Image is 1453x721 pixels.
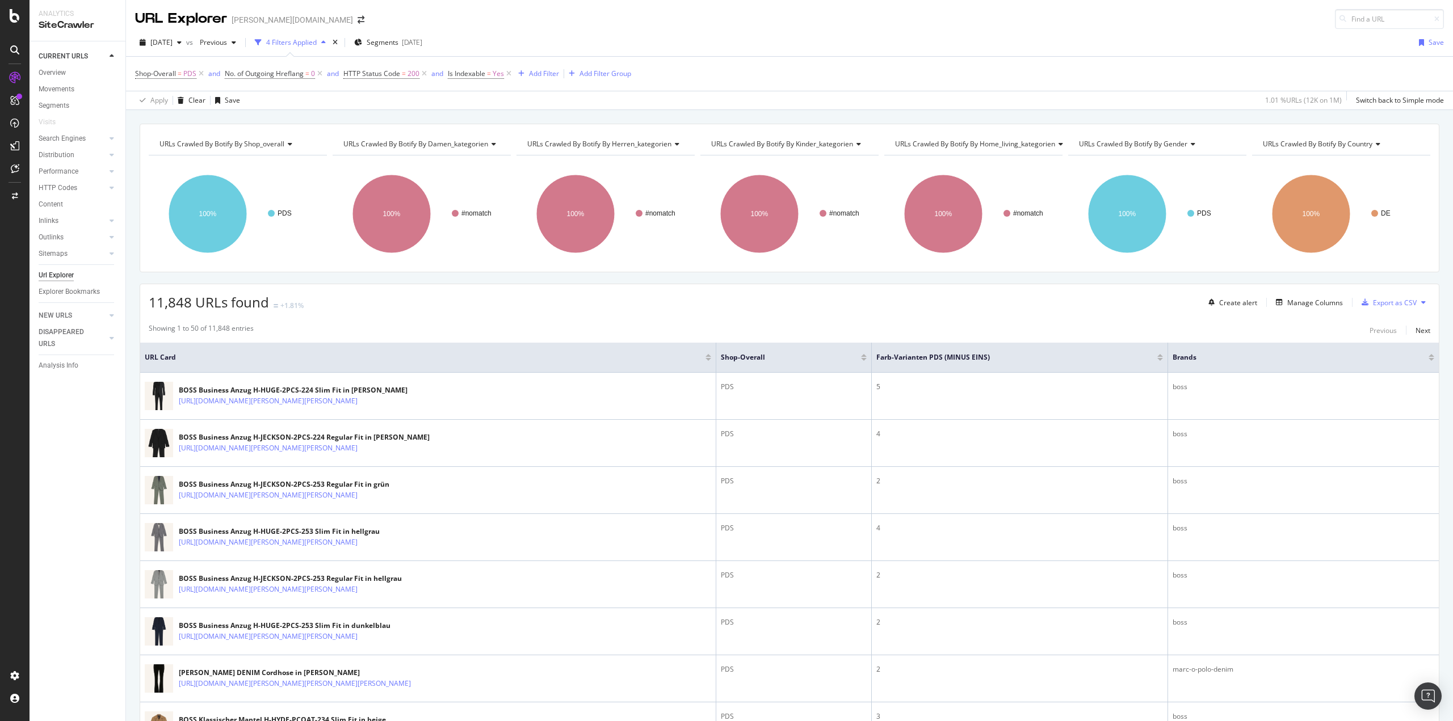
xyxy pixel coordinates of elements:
[39,116,67,128] a: Visits
[341,135,505,153] h4: URLs Crawled By Botify By damen_kategorien
[145,424,173,463] img: main image
[327,69,339,78] div: and
[1381,209,1391,217] text: DE
[39,360,78,372] div: Analysis Info
[514,67,559,81] button: Add Filter
[39,166,78,178] div: Performance
[145,612,173,651] img: main image
[278,209,292,217] text: PDS
[159,139,284,149] span: URLs Crawled By Botify By shop_overall
[39,116,56,128] div: Visits
[179,537,358,548] a: [URL][DOMAIN_NAME][PERSON_NAME][PERSON_NAME]
[350,33,427,52] button: Segments[DATE]
[876,476,1163,486] div: 2
[1351,91,1444,109] button: Switch back to Simple mode
[39,215,58,227] div: Inlinks
[1173,617,1434,627] div: boss
[149,165,327,263] svg: A chart.
[1416,326,1430,335] div: Next
[179,395,358,407] a: [URL][DOMAIN_NAME][PERSON_NAME][PERSON_NAME]
[39,360,117,372] a: Analysis Info
[876,617,1163,627] div: 2
[39,182,77,194] div: HTTP Codes
[1265,95,1342,105] div: 1.01 % URLs ( 12K on 1M )
[179,442,358,454] a: [URL][DOMAIN_NAME][PERSON_NAME][PERSON_NAME]
[1173,352,1412,362] span: Brands
[333,165,511,263] svg: A chart.
[1271,296,1343,309] button: Manage Columns
[157,135,317,153] h4: URLs Crawled By Botify By shop_overall
[1173,570,1434,580] div: boss
[487,69,491,78] span: =
[39,83,74,95] div: Movements
[178,69,182,78] span: =
[145,471,173,510] img: main image
[564,67,631,81] button: Add Filter Group
[330,37,340,48] div: times
[721,523,867,533] div: PDS
[39,215,106,227] a: Inlinks
[461,209,492,217] text: #nomatch
[876,664,1163,674] div: 2
[39,248,68,260] div: Sitemaps
[516,165,695,263] svg: A chart.
[199,210,217,218] text: 100%
[39,67,117,79] a: Overview
[179,385,408,395] div: BOSS Business Anzug H-HUGE-2PCS-224 Slim Fit in [PERSON_NAME]
[709,135,870,153] h4: URLs Crawled By Botify By kinder_kategorien
[145,352,703,362] span: URL Card
[39,231,64,243] div: Outlinks
[1302,210,1320,218] text: 100%
[39,326,106,350] a: DISAPPEARED URLS
[149,293,269,311] span: 11,848 URLs found
[145,377,173,416] img: main image
[895,139,1055,149] span: URLs Crawled By Botify By home_living_kategorien
[225,95,240,105] div: Save
[280,301,304,310] div: +1.81%
[1252,165,1430,263] svg: A chart.
[179,678,411,689] a: [URL][DOMAIN_NAME][PERSON_NAME][PERSON_NAME][PERSON_NAME]
[179,574,407,584] div: BOSS Business Anzug H-JECKSON-2PCS-253 Regular Fit in hellgrau
[150,95,168,105] div: Apply
[402,37,422,47] div: [DATE]
[1079,139,1187,149] span: URLs Crawled By Botify By gender
[135,91,168,109] button: Apply
[135,69,176,78] span: Shop-Overall
[135,33,186,52] button: [DATE]
[39,199,117,210] a: Content
[1068,165,1246,263] svg: A chart.
[179,490,358,501] a: [URL][DOMAIN_NAME][PERSON_NAME][PERSON_NAME]
[1373,298,1417,307] div: Export as CSV
[311,66,315,82] span: 0
[208,69,220,78] div: and
[343,139,488,149] span: URLs Crawled By Botify By damen_kategorien
[525,135,688,153] h4: URLs Crawled By Botify By herren_kategorien
[39,100,117,112] a: Segments
[721,382,867,392] div: PDS
[211,91,240,109] button: Save
[1077,135,1236,153] h4: URLs Crawled By Botify By gender
[1414,33,1444,52] button: Save
[1173,476,1434,486] div: boss
[893,135,1072,153] h4: URLs Crawled By Botify By home_living_kategorien
[367,37,398,47] span: Segments
[266,37,317,47] div: 4 Filters Applied
[1429,37,1444,47] div: Save
[188,95,205,105] div: Clear
[1173,429,1434,439] div: boss
[327,68,339,79] button: and
[1118,210,1136,218] text: 100%
[186,37,195,47] span: vs
[1173,523,1434,533] div: boss
[39,50,88,62] div: CURRENT URLS
[39,67,66,79] div: Overview
[358,16,364,24] div: arrow-right-arrow-left
[1356,95,1444,105] div: Switch back to Simple mode
[1204,293,1257,311] button: Create alert
[876,523,1163,533] div: 4
[1370,326,1397,335] div: Previous
[721,664,867,674] div: PDS
[225,69,304,78] span: No. of Outgoing Hreflang
[1261,135,1420,153] h4: URLs Crawled By Botify By country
